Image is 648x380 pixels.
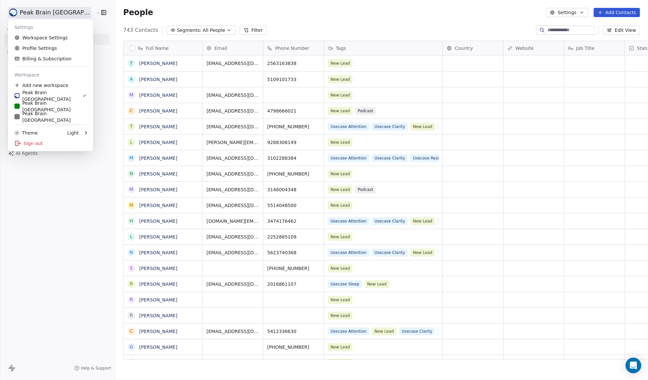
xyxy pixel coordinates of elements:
[11,22,91,32] div: Settings
[14,89,82,102] div: Peak Brain [GEOGRAPHIC_DATA]
[11,53,91,64] a: Billing & Subscription
[11,80,91,91] div: Add new workspace
[14,110,87,123] div: Peak Brain [GEOGRAPHIC_DATA]
[14,100,87,113] div: Peak Brain [GEOGRAPHIC_DATA]
[14,130,38,136] div: Theme
[11,43,91,53] a: Profile Settings
[11,70,91,80] div: Workspace
[67,130,79,136] div: Light
[14,93,20,98] img: Peak%20Brain%20Logo.png
[11,138,91,149] div: Sign out
[11,32,91,43] a: Workspace Settings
